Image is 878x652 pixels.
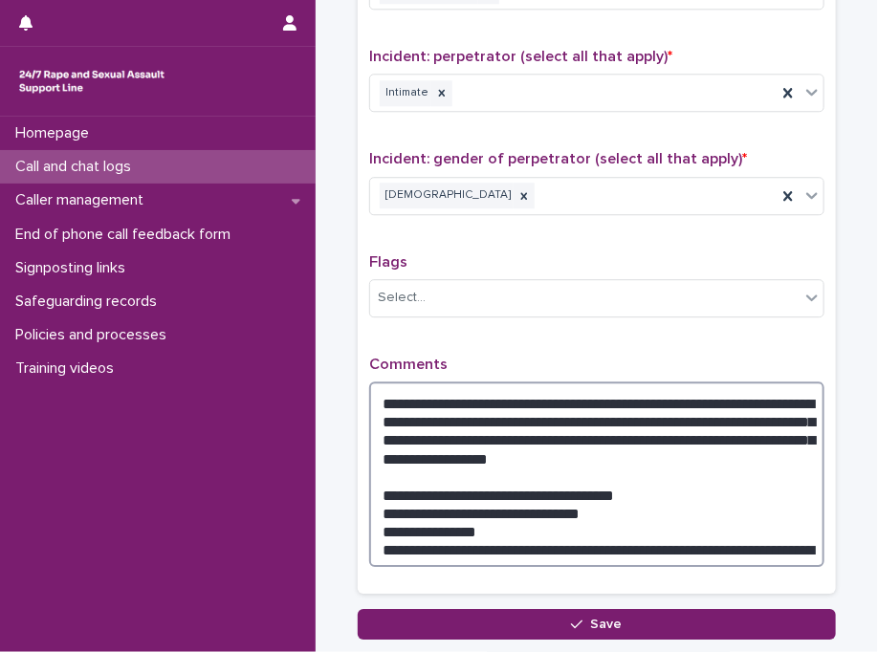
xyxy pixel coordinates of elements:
[369,49,672,64] span: Incident: perpetrator (select all that apply)
[8,359,129,378] p: Training videos
[369,254,407,270] span: Flags
[8,293,172,311] p: Safeguarding records
[380,183,514,208] div: [DEMOGRAPHIC_DATA]
[380,80,431,106] div: Intimate
[378,288,426,308] div: Select...
[8,259,141,277] p: Signposting links
[8,124,104,142] p: Homepage
[369,357,448,372] span: Comments
[591,618,623,631] span: Save
[8,226,246,244] p: End of phone call feedback form
[8,191,159,209] p: Caller management
[358,609,836,640] button: Save
[8,158,146,176] p: Call and chat logs
[15,62,168,100] img: rhQMoQhaT3yELyF149Cw
[369,151,747,166] span: Incident: gender of perpetrator (select all that apply)
[8,326,182,344] p: Policies and processes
